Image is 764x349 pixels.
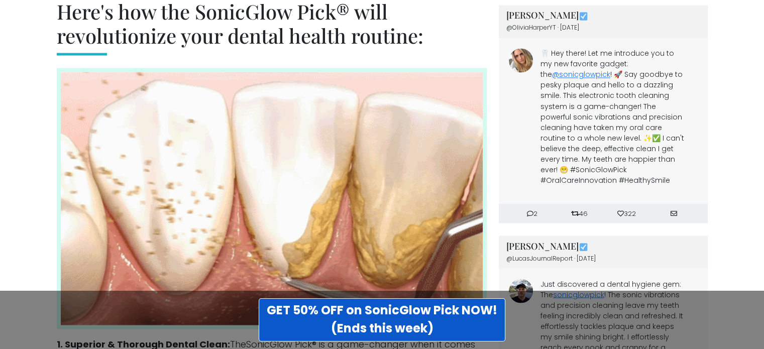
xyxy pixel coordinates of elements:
h3: [PERSON_NAME] [506,241,700,252]
h3: [PERSON_NAME] [506,10,700,21]
span: @LucasJournalReport · [DATE] [506,254,596,263]
img: Image [509,48,533,72]
img: Image [57,68,487,329]
a: sonicglowpick [553,290,604,300]
strong: GET 50% OFF on SonicGlow Pick NOW! (Ends this week) [267,302,497,336]
span: @OliviaHarperYT · [DATE] [506,23,579,32]
li: 2 [509,208,556,218]
li: 46 [556,208,603,218]
img: Image [579,12,588,21]
a: GET 50% OFF on SonicGlow Pick NOW!(Ends this week) [259,298,505,341]
img: Image [579,242,588,252]
img: Image [509,279,533,303]
p: 🦷 Hey there! Let me introduce you to my new favorite gadget: the ! 🚀 Say goodbye to pesky plaque ... [540,48,686,185]
li: 322 [603,208,650,218]
a: @sonicglowpick [552,69,610,79]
